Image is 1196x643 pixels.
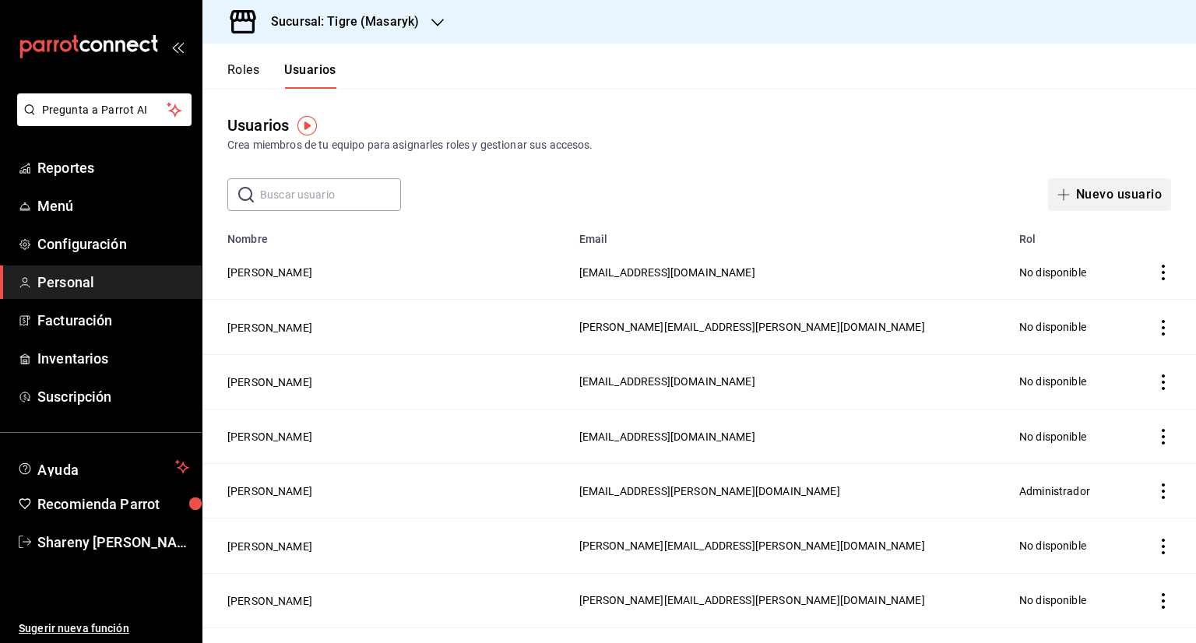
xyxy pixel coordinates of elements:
button: [PERSON_NAME] [227,374,312,390]
span: Administrador [1019,485,1090,497]
h3: Sucursal: Tigre (Masaryk) [259,12,419,31]
span: Pregunta a Parrot AI [42,102,167,118]
span: [EMAIL_ADDRESS][DOMAIN_NAME] [579,430,755,443]
span: Sugerir nueva función [19,620,189,637]
span: Configuración [37,234,189,255]
div: Usuarios [227,114,289,137]
span: [EMAIL_ADDRESS][DOMAIN_NAME] [579,375,755,388]
span: Shareny [PERSON_NAME] [37,532,189,553]
span: Reportes [37,157,189,178]
td: No disponible [1010,573,1127,627]
input: Buscar usuario [260,179,401,210]
button: Roles [227,62,259,89]
button: Pregunta a Parrot AI [17,93,192,126]
button: Nuevo usuario [1048,178,1171,211]
a: Pregunta a Parrot AI [11,113,192,129]
th: Nombre [202,223,570,245]
button: actions [1156,429,1171,444]
button: open_drawer_menu [171,40,184,53]
button: actions [1156,539,1171,554]
td: No disponible [1010,245,1127,300]
span: Recomienda Parrot [37,494,189,515]
button: actions [1156,374,1171,390]
button: [PERSON_NAME] [227,539,312,554]
th: Email [570,223,1010,245]
span: Ayuda [37,458,169,476]
button: actions [1156,320,1171,336]
button: Usuarios [284,62,336,89]
button: [PERSON_NAME] [227,265,312,280]
div: navigation tabs [227,62,336,89]
button: [PERSON_NAME] [227,593,312,609]
button: [PERSON_NAME] [227,320,312,336]
img: Tooltip marker [297,116,317,135]
button: actions [1156,593,1171,609]
button: actions [1156,265,1171,280]
span: Menú [37,195,189,216]
span: [PERSON_NAME][EMAIL_ADDRESS][PERSON_NAME][DOMAIN_NAME] [579,594,925,606]
td: No disponible [1010,300,1127,354]
button: actions [1156,483,1171,499]
td: No disponible [1010,354,1127,409]
span: [PERSON_NAME][EMAIL_ADDRESS][PERSON_NAME][DOMAIN_NAME] [579,539,925,552]
span: [EMAIL_ADDRESS][DOMAIN_NAME] [579,266,755,279]
span: Personal [37,272,189,293]
button: [PERSON_NAME] [227,429,312,444]
span: Facturación [37,310,189,331]
div: Crea miembros de tu equipo para asignarles roles y gestionar sus accesos. [227,137,1171,153]
button: [PERSON_NAME] [227,483,312,499]
span: [PERSON_NAME][EMAIL_ADDRESS][PERSON_NAME][DOMAIN_NAME] [579,321,925,333]
th: Rol [1010,223,1127,245]
span: Inventarios [37,348,189,369]
td: No disponible [1010,409,1127,463]
td: No disponible [1010,518,1127,573]
span: [EMAIL_ADDRESS][PERSON_NAME][DOMAIN_NAME] [579,485,840,497]
span: Suscripción [37,386,189,407]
